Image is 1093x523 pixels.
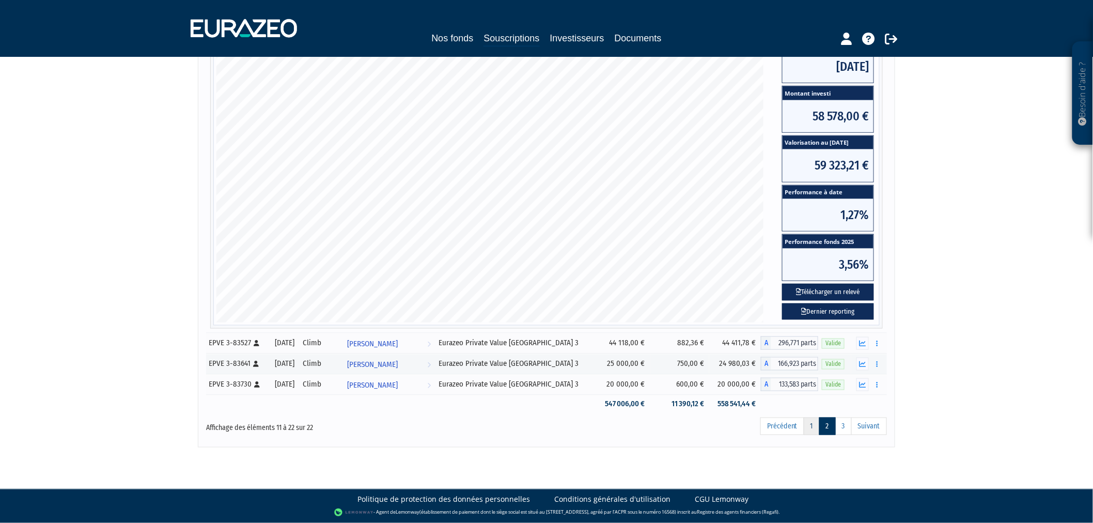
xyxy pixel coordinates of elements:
[343,374,435,395] a: [PERSON_NAME]
[347,355,398,374] span: [PERSON_NAME]
[709,353,761,374] td: 24 980,03 €
[253,361,259,367] i: [Français] Personne physique
[273,379,295,390] div: [DATE]
[554,495,670,505] a: Conditions générales d'utilisation
[783,186,873,199] span: Performance à date
[299,333,343,353] td: Climb
[396,509,419,515] a: Lemonway
[439,358,593,369] div: Eurazeo Private Value [GEOGRAPHIC_DATA] 3
[343,333,435,353] a: [PERSON_NAME]
[299,353,343,374] td: Climb
[347,334,398,353] span: [PERSON_NAME]
[822,339,845,348] span: Valide
[697,509,778,515] a: Registre des agents financiers (Regafi)
[299,374,343,395] td: Climb
[254,381,260,388] i: [Français] Personne physique
[761,357,771,371] span: A
[783,136,873,150] span: Valorisation au [DATE]
[615,31,662,45] a: Documents
[782,303,874,320] a: Dernier reporting
[347,376,398,395] span: [PERSON_NAME]
[597,395,650,413] td: 547 006,00 €
[783,199,873,231] span: 1,27%
[771,357,818,371] span: 166,923 parts
[819,418,836,435] a: 2
[851,418,887,435] a: Suivant
[427,334,431,353] i: Voir l'investisseur
[1077,47,1089,140] p: Besoin d'aide ?
[783,149,873,181] span: 59 323,21 €
[254,340,259,346] i: [Français] Personne physique
[709,395,761,413] td: 558 541,44 €
[835,418,852,435] a: 3
[650,374,709,395] td: 600,00 €
[771,378,818,391] span: 133,583 parts
[695,495,748,505] a: CGU Lemonway
[191,19,297,38] img: 1732889491-logotype_eurazeo_blanc_rvb.png
[334,507,374,518] img: logo-lemonway.png
[771,336,818,350] span: 296,771 parts
[431,31,473,45] a: Nos fonds
[709,333,761,353] td: 44 411,78 €
[439,379,593,390] div: Eurazeo Private Value [GEOGRAPHIC_DATA] 3
[343,353,435,374] a: [PERSON_NAME]
[597,333,650,353] td: 44 118,00 €
[439,337,593,348] div: Eurazeo Private Value [GEOGRAPHIC_DATA] 3
[761,378,771,391] span: A
[761,357,818,371] div: A - Eurazeo Private Value Europe 3
[550,31,604,45] a: Investisseurs
[597,353,650,374] td: 25 000,00 €
[206,417,481,433] div: Affichage des éléments 11 à 22 sur 22
[483,31,539,47] a: Souscriptions
[650,333,709,353] td: 882,36 €
[709,374,761,395] td: 20 000,00 €
[761,378,818,391] div: A - Eurazeo Private Value Europe 3
[761,336,818,350] div: A - Eurazeo Private Value Europe 3
[209,337,266,348] div: EPVE 3-83527
[761,336,771,350] span: A
[783,86,873,100] span: Montant investi
[273,358,295,369] div: [DATE]
[273,337,295,348] div: [DATE]
[783,100,873,132] span: 58 578,00 €
[822,380,845,390] span: Valide
[10,507,1083,518] div: - Agent de (établissement de paiement dont le siège social est situé au [STREET_ADDRESS], agréé p...
[783,51,873,83] span: [DATE]
[804,418,820,435] a: 1
[209,358,266,369] div: EPVE 3-83641
[209,379,266,390] div: EPVE 3-83730
[650,353,709,374] td: 750,00 €
[822,359,845,369] span: Valide
[427,355,431,374] i: Voir l'investisseur
[597,374,650,395] td: 20 000,00 €
[427,376,431,395] i: Voir l'investisseur
[760,418,804,435] a: Précédent
[783,235,873,249] span: Performance fonds 2025
[357,495,530,505] a: Politique de protection des données personnelles
[783,249,873,281] span: 3,56%
[650,395,709,413] td: 11 390,12 €
[782,284,874,301] button: Télécharger un relevé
